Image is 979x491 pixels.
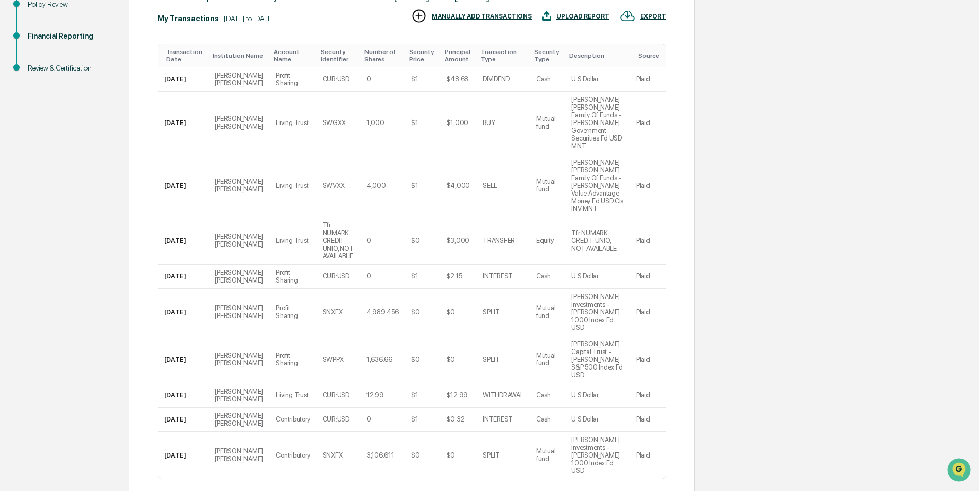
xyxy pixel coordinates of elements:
[571,293,624,331] div: [PERSON_NAME] Investments - [PERSON_NAME] 1000 Index Fd USD
[323,221,354,260] div: Tfr NUMARK CREDIT UNIO, NOT AVAILABLE
[158,336,208,383] td: [DATE]
[536,272,551,280] div: Cash
[366,119,384,127] div: 1,000
[366,391,384,399] div: 12.99
[483,75,510,83] div: DIVIDEND
[166,48,204,63] div: Toggle SortBy
[35,79,169,89] div: Start new chat
[366,237,371,244] div: 0
[411,237,419,244] div: $0
[536,415,551,423] div: Cash
[323,119,346,127] div: SWGXX
[483,182,497,189] div: SELL
[270,265,316,289] td: Profit Sharing
[158,92,208,154] td: [DATE]
[483,119,495,127] div: BUY
[411,356,419,363] div: $0
[215,233,264,248] div: [PERSON_NAME] [PERSON_NAME]
[411,415,418,423] div: $1
[270,383,316,408] td: Living Trust
[366,308,399,316] div: 4,989.456
[571,436,624,475] div: [PERSON_NAME] Investments - [PERSON_NAME] 1000 Index Fd USD
[481,48,526,63] div: Toggle SortBy
[411,182,418,189] div: $1
[483,415,513,423] div: INTEREST
[638,52,661,59] div: Toggle SortBy
[323,391,349,399] div: CUR:USD
[483,308,500,316] div: SPLIT
[270,92,316,154] td: Living Trust
[556,13,609,20] div: UPLOAD REPORT
[366,356,392,363] div: 1,636.66
[534,48,561,63] div: Toggle SortBy
[447,119,468,127] div: $1,000
[270,217,316,265] td: Living Trust
[445,48,473,63] div: Toggle SortBy
[411,75,418,83] div: $1
[483,451,500,459] div: SPLIT
[483,272,513,280] div: INTEREST
[215,412,264,427] div: [PERSON_NAME] [PERSON_NAME]
[366,415,371,423] div: 0
[85,130,128,140] span: Attestations
[630,432,666,479] td: Plaid
[630,289,666,336] td: Plaid
[21,149,65,160] span: Data Lookup
[411,272,418,280] div: $1
[411,308,419,316] div: $0
[215,352,264,367] div: [PERSON_NAME] [PERSON_NAME]
[274,48,312,63] div: Toggle SortBy
[215,178,264,193] div: [PERSON_NAME] [PERSON_NAME]
[447,451,455,459] div: $0
[571,391,598,399] div: U S Dollar
[536,352,559,367] div: Mutual fund
[571,340,624,379] div: [PERSON_NAME] Capital Trust - [PERSON_NAME] S&P 500 Index Fd USD
[447,272,462,280] div: $2.15
[447,356,455,363] div: $0
[630,265,666,289] td: Plaid
[158,432,208,479] td: [DATE]
[215,388,264,403] div: [PERSON_NAME] [PERSON_NAME]
[28,31,112,42] div: Financial Reporting
[323,451,343,459] div: SNXFX
[411,391,418,399] div: $1
[28,63,112,74] div: Review & Certification
[536,115,559,130] div: Mutual fund
[270,408,316,432] td: Contributory
[158,265,208,289] td: [DATE]
[411,119,418,127] div: $1
[158,383,208,408] td: [DATE]
[411,451,419,459] div: $0
[571,159,624,213] div: [PERSON_NAME] [PERSON_NAME] Family Of Funds - [PERSON_NAME] Value Advantage Money Fd USD Cls INV MNT
[366,182,386,189] div: 4,000
[536,391,551,399] div: Cash
[630,217,666,265] td: Plaid
[483,237,515,244] div: TRANSFER
[158,408,208,432] td: [DATE]
[75,131,83,139] div: 🗄️
[175,82,187,94] button: Start new chat
[323,308,343,316] div: SNXFX
[102,174,125,182] span: Pylon
[270,432,316,479] td: Contributory
[6,145,69,164] a: 🔎Data Lookup
[536,75,551,83] div: Cash
[447,182,470,189] div: $4,000
[73,174,125,182] a: Powered byPylon
[630,154,666,217] td: Plaid
[630,336,666,383] td: Plaid
[21,130,66,140] span: Preclearance
[411,8,427,24] img: MANUALLY ADD TRANSACTIONS
[35,89,130,97] div: We're available if you need us!
[483,356,500,363] div: SPLIT
[630,67,666,92] td: Plaid
[270,289,316,336] td: Profit Sharing
[158,154,208,217] td: [DATE]
[158,289,208,336] td: [DATE]
[364,48,401,63] div: Toggle SortBy
[542,8,551,24] img: UPLOAD REPORT
[640,13,666,20] div: EXPORT
[536,178,559,193] div: Mutual fund
[158,67,208,92] td: [DATE]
